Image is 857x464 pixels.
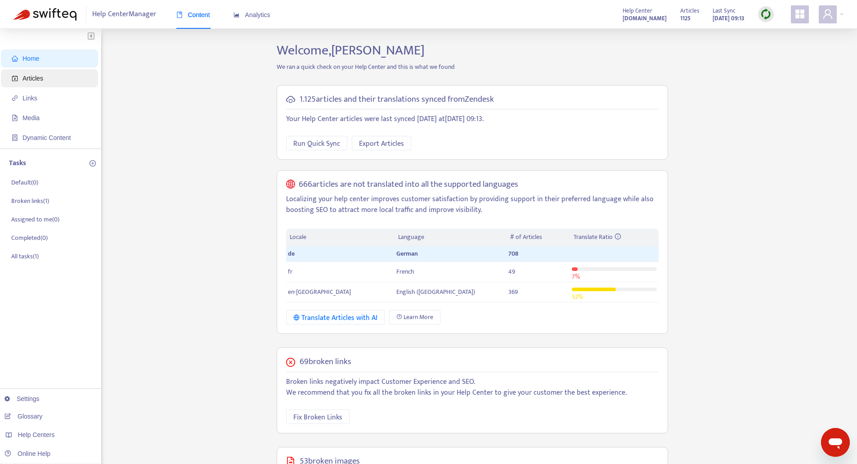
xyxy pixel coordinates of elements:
span: Analytics [233,11,270,18]
img: sync.dc5367851b00ba804db3.png [760,9,772,20]
span: appstore [794,9,805,19]
h5: 69 broken links [300,357,351,367]
span: 52 % [572,292,583,302]
p: Broken links negatively impact Customer Experience and SEO. We recommend that you fix all the bro... [286,377,659,398]
span: French [396,266,414,277]
span: user [822,9,833,19]
span: Fix Broken Links [293,412,342,423]
span: Media [22,114,40,122]
span: Help Center Manager [92,6,156,23]
a: Learn More [389,310,440,324]
span: German [396,248,418,259]
p: Completed ( 0 ) [11,233,48,243]
span: plus-circle [90,160,96,167]
button: Translate Articles with AI [286,310,385,324]
th: Language [395,229,506,246]
span: file-image [12,115,18,121]
p: We ran a quick check on your Help Center and this is what we found [270,62,675,72]
span: 708 [508,248,518,259]
p: Broken links ( 1 ) [11,196,49,206]
span: global [286,180,295,190]
img: Swifteq [13,8,76,21]
span: en-[GEOGRAPHIC_DATA] [288,287,351,297]
span: book [176,12,183,18]
strong: [DATE] 09:13 [713,14,745,23]
span: Articles [680,6,699,16]
p: Your Help Center articles were last synced [DATE] at [DATE] 09:13 . [286,114,659,125]
strong: 1125 [680,14,691,23]
span: Links [22,95,37,102]
span: de [288,248,295,259]
th: # of Articles [507,229,570,246]
iframe: Schaltfläche zum Öffnen des Messaging-Fensters [821,428,850,457]
div: Translate Ratio [574,232,655,242]
a: Settings [4,395,40,402]
a: [DOMAIN_NAME] [623,13,667,23]
span: Help Center [623,6,652,16]
span: Run Quick Sync [293,138,340,149]
span: container [12,135,18,141]
span: 7 % [572,271,580,282]
p: Default ( 0 ) [11,178,38,187]
p: All tasks ( 1 ) [11,252,39,261]
p: Tasks [9,158,26,169]
span: Export Articles [359,138,404,149]
button: Fix Broken Links [286,410,350,424]
span: English ([GEOGRAPHIC_DATA]) [396,287,475,297]
p: Assigned to me ( 0 ) [11,215,59,224]
a: Online Help [4,450,50,457]
span: Last Sync [713,6,736,16]
span: Dynamic Content [22,134,71,141]
span: cloud-sync [286,95,295,104]
th: Locale [286,229,395,246]
button: Run Quick Sync [286,136,347,150]
div: Translate Articles with AI [293,312,377,324]
span: home [12,55,18,62]
a: Glossary [4,413,42,420]
h5: 666 articles are not translated into all the supported languages [299,180,518,190]
span: Learn More [404,312,433,322]
span: close-circle [286,358,295,367]
p: Localizing your help center improves customer satisfaction by providing support in their preferre... [286,194,659,216]
h5: 1.125 articles and their translations synced from Zendesk [300,95,494,105]
span: Home [22,55,39,62]
strong: [DOMAIN_NAME] [623,14,667,23]
span: Content [176,11,210,18]
span: area-chart [233,12,240,18]
span: account-book [12,75,18,81]
button: Export Articles [352,136,411,150]
span: 49 [508,266,515,277]
span: fr [288,266,292,277]
span: link [12,95,18,101]
span: Welcome, [PERSON_NAME] [277,39,425,62]
span: 369 [508,287,518,297]
span: Help Centers [18,431,55,438]
span: Articles [22,75,43,82]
